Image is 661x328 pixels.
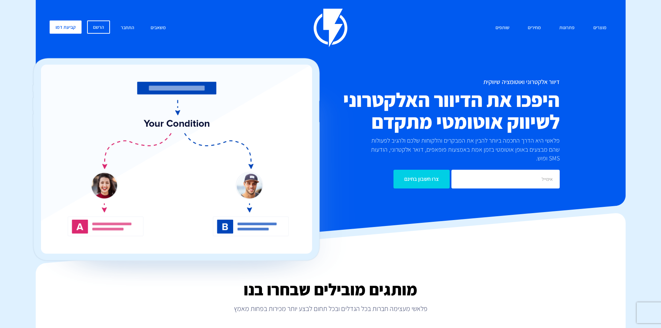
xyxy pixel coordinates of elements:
p: פלאשי היא הדרך החכמה ביותר להבין את המבקרים והלקוחות שלכם ולהגיב לפעולות שהם מבצעים באופן אוטומטי... [359,136,560,163]
a: פתרונות [554,20,580,35]
h1: דיוור אלקטרוני ואוטומציה שיווקית [289,78,560,85]
a: קביעת דמו [50,20,82,34]
h2: מותגים מובילים שבחרו בנו [36,280,626,298]
h2: היפכו את הדיוור האלקטרוני לשיווק אוטומטי מתקדם [289,89,560,133]
a: שותפים [490,20,515,35]
a: התחבר [116,20,139,35]
a: הרשם [87,20,110,34]
p: פלאשי מעצימה חברות בכל הגדלים ובכל תחום לבצע יותר מכירות בפחות מאמץ [36,304,626,313]
a: משאבים [145,20,171,35]
a: מחירים [523,20,546,35]
input: צרו חשבון בחינם [393,170,450,188]
a: מוצרים [588,20,612,35]
input: אימייל [451,170,560,188]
